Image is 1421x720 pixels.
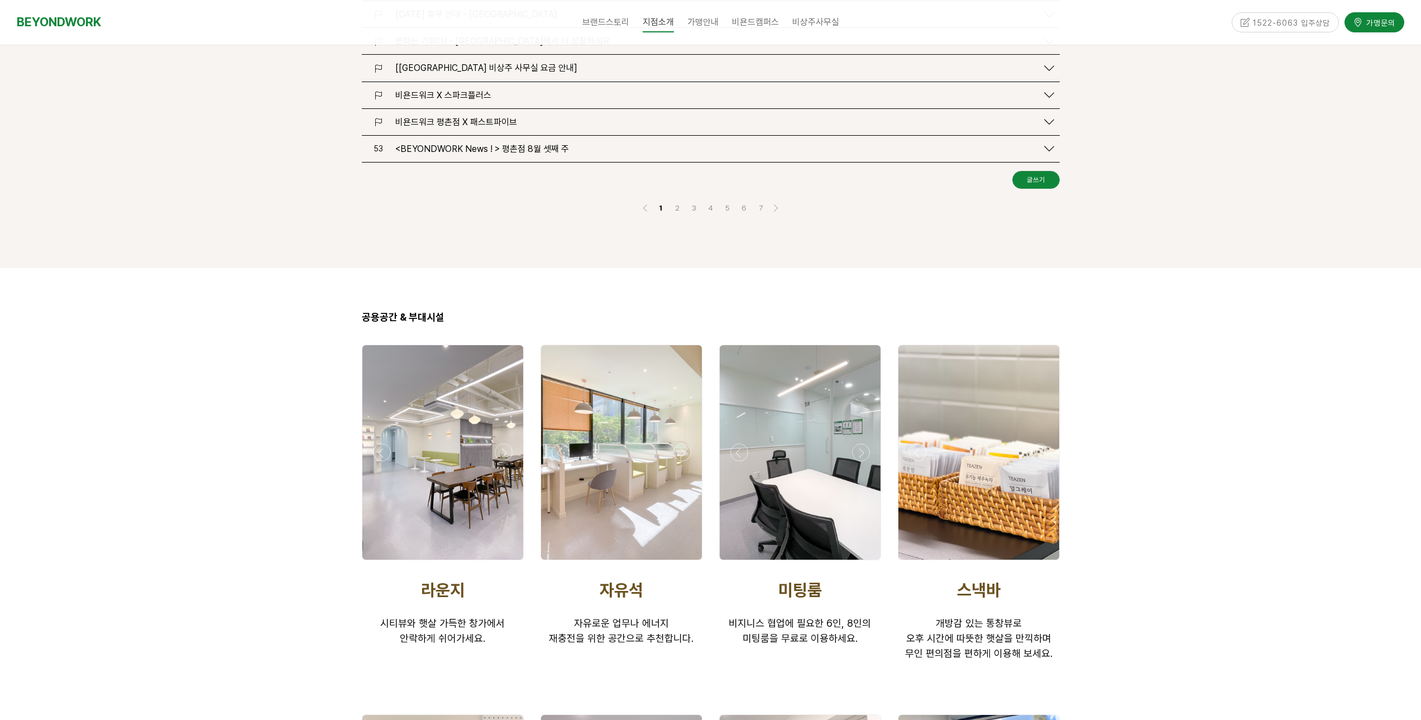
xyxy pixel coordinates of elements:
a: 글쓰기 [1012,171,1060,189]
span: 비지니스 협업에 필요한 6인, 8인의 [729,617,871,629]
a: 6 [738,201,751,214]
span: 53 [374,144,383,153]
a: 4 [704,201,717,214]
span: [[GEOGRAPHIC_DATA] 비상주 사무실 요금 안내] [395,63,577,73]
a: BEYONDWORK [17,12,101,32]
span: 너지 [651,617,669,629]
span: 미팅룸을 무료로 이용하세요. [743,632,858,644]
span: 비상주사무실 [792,17,839,27]
span: 지점소개 [643,13,674,32]
span: 시티뷰와 햇살 가득한 창가에서 [380,617,505,629]
span: 비욘드워크 X 스파크플러스 [395,90,491,101]
span: 스낵바 [957,580,1001,600]
a: 5 [721,201,734,214]
a: 1 [654,201,667,214]
a: 3 [687,201,701,214]
a: 가맹문의 [1345,12,1404,32]
a: 2 [671,201,684,214]
span: 가맹문의 [1363,17,1395,28]
a: 비상주사무실 [786,8,846,36]
span: 라운지 [421,580,465,600]
span: 재충전을 위한 공간으로 추천합니다. [549,632,693,644]
span: 자유석 [600,580,643,600]
a: 지점소개 [636,8,681,36]
span: 비욘드워크 평촌점 X 패스트파이브 [395,117,517,127]
span: <BEYONDWORK News ! > 평촌점 8월 셋째 주 [395,144,569,154]
span: 미팅룸 [778,580,822,600]
a: 가맹안내 [681,8,725,36]
span: 가맹안내 [687,17,719,27]
a: 브랜드스토리 [576,8,636,36]
span: 안락하게 쉬어가세요. [400,632,485,644]
span: 개방감 있는 통창뷰로 [936,617,1022,629]
span: 브랜드스토리 [582,17,629,27]
span: 비욘드캠퍼스 [732,17,779,27]
span: 자유로운 업무나 에 [574,617,651,629]
span: 무인 편의점을 편하게 이용해 보세요. [905,647,1052,659]
span: 오후 시간에 따뜻한 햇살을 만끽하며 [906,632,1051,644]
a: 7 [754,201,768,214]
span: 공용공간 & 부대시설 [362,311,444,323]
a: 비욘드캠퍼스 [725,8,786,36]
